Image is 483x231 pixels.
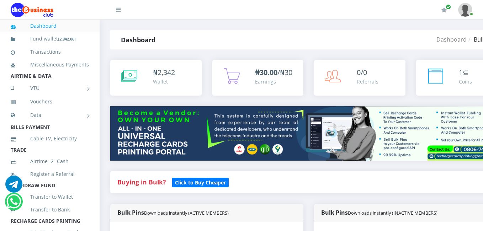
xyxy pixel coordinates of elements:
img: User [458,3,472,17]
a: Fund wallet[2,342.06] [11,31,89,47]
i: Renew/Upgrade Subscription [441,7,447,13]
small: [ ] [58,36,76,42]
img: Logo [11,3,53,17]
small: Downloads instantly (ACTIVE MEMBERS) [144,210,229,216]
b: 2,342.06 [59,36,74,42]
a: Airtime -2- Cash [11,153,89,170]
a: Chat for support [5,181,22,193]
span: 1 [459,68,463,77]
div: Referrals [357,78,378,85]
a: Transfer to Bank [11,202,89,218]
a: ₦2,342 Wallet [110,60,202,96]
div: ⊆ [459,67,472,78]
span: 2,342 [158,68,175,77]
span: 0/0 [357,68,367,77]
small: Downloads instantly (INACTIVE MEMBERS) [348,210,437,216]
a: Click to Buy Cheaper [172,178,229,186]
a: Vouchers [11,93,89,110]
a: ₦30.00/₦30 Earnings [212,60,304,96]
a: Dashboard [436,36,467,43]
a: Data [11,106,89,124]
a: Chat for support [6,198,21,210]
strong: Buying in Bulk? [117,178,166,186]
span: /₦30 [255,68,292,77]
div: Earnings [255,78,292,85]
span: Renew/Upgrade Subscription [446,4,451,10]
strong: Bulk Pins [321,209,437,216]
a: Miscellaneous Payments [11,57,89,73]
b: Click to Buy Cheaper [175,179,226,186]
div: Coins [459,78,472,85]
strong: Dashboard [121,36,155,44]
b: ₦30.00 [255,68,277,77]
a: VTU [11,79,89,97]
a: 0/0 Referrals [314,60,405,96]
div: ₦ [153,67,175,78]
a: Cable TV, Electricity [11,130,89,147]
strong: Bulk Pins [117,209,229,216]
a: Transactions [11,44,89,60]
a: Dashboard [11,18,89,34]
div: Wallet [153,78,175,85]
a: Transfer to Wallet [11,189,89,205]
a: Register a Referral [11,166,89,182]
